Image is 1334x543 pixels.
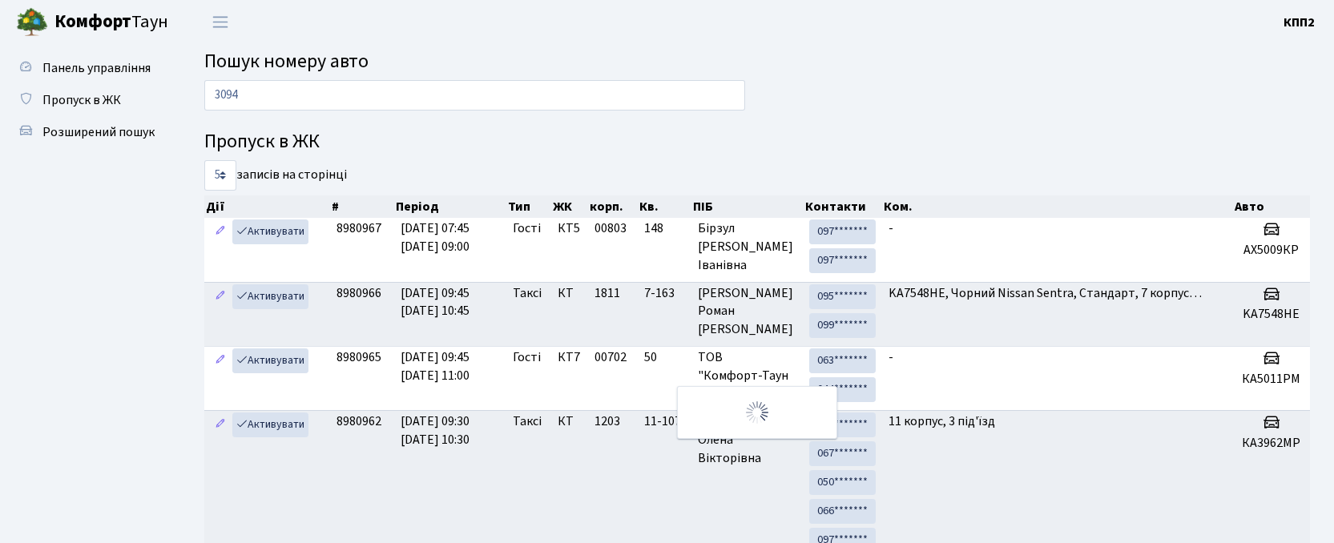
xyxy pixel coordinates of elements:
[558,284,582,303] span: КТ
[54,9,131,34] b: Комфорт
[1233,195,1310,218] th: Авто
[698,412,796,468] span: Репш Олена Вікторівна
[594,412,620,430] span: 1203
[232,412,308,437] a: Активувати
[42,59,151,77] span: Панель управління
[744,400,770,425] img: Обробка...
[644,348,685,367] span: 50
[401,348,470,384] span: [DATE] 09:45 [DATE] 11:00
[644,284,685,303] span: 7-163
[204,195,330,218] th: Дії
[1239,243,1304,258] h5: АХ5009КР
[1239,307,1304,322] h5: KA7548HE
[337,348,381,366] span: 8980965
[889,219,893,237] span: -
[211,412,230,437] a: Редагувати
[394,195,506,218] th: Період
[54,9,168,36] span: Таун
[1284,13,1315,32] a: КПП2
[337,412,381,430] span: 8980962
[8,84,168,116] a: Пропуск в ЖК
[42,91,121,109] span: Пропуск в ЖК
[211,219,230,244] a: Редагувати
[330,195,393,218] th: #
[401,219,470,255] span: [DATE] 07:45 [DATE] 09:00
[698,219,796,275] span: Бірзул [PERSON_NAME] Іванівна
[698,284,796,340] span: [PERSON_NAME] Роман [PERSON_NAME]
[889,348,893,366] span: -
[1239,372,1304,387] h5: КА5011РМ
[16,6,48,38] img: logo.png
[594,219,627,237] span: 00803
[337,284,381,302] span: 8980966
[594,348,627,366] span: 00702
[558,219,582,238] span: КТ5
[588,195,638,218] th: корп.
[513,412,542,431] span: Таксі
[558,348,582,367] span: КТ7
[644,412,685,431] span: 11-107
[804,195,882,218] th: Контакти
[232,284,308,309] a: Активувати
[204,47,369,75] span: Пошук номеру авто
[232,348,308,373] a: Активувати
[551,195,588,218] th: ЖК
[211,284,230,309] a: Редагувати
[513,348,541,367] span: Гості
[204,80,745,111] input: Пошук
[232,219,308,244] a: Активувати
[401,284,470,320] span: [DATE] 09:45 [DATE] 10:45
[594,284,620,302] span: 1811
[691,195,803,218] th: ПІБ
[401,412,470,448] span: [DATE] 09:30 [DATE] 10:30
[644,219,685,238] span: 148
[204,160,236,191] select: записів на сторінці
[8,52,168,84] a: Панель управління
[513,284,542,303] span: Таксі
[506,195,551,218] th: Тип
[1239,436,1304,451] h5: КА3962МР
[1284,14,1315,31] b: КПП2
[204,131,1310,154] h4: Пропуск в ЖК
[558,412,582,431] span: КТ
[211,348,230,373] a: Редагувати
[337,219,381,237] span: 8980967
[889,412,995,430] span: 11 корпус, 3 під'їзд
[889,284,1202,302] span: KA7548HE, Чорний Nissan Sentra, Стандарт, 7 корпус…
[513,219,541,238] span: Гості
[882,195,1234,218] th: Ком.
[204,160,347,191] label: записів на сторінці
[42,123,155,141] span: Розширений пошук
[698,348,796,404] span: ТОВ "Комфорт-Таун Ріелт"
[8,116,168,148] a: Розширений пошук
[200,9,240,35] button: Переключити навігацію
[638,195,691,218] th: Кв.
